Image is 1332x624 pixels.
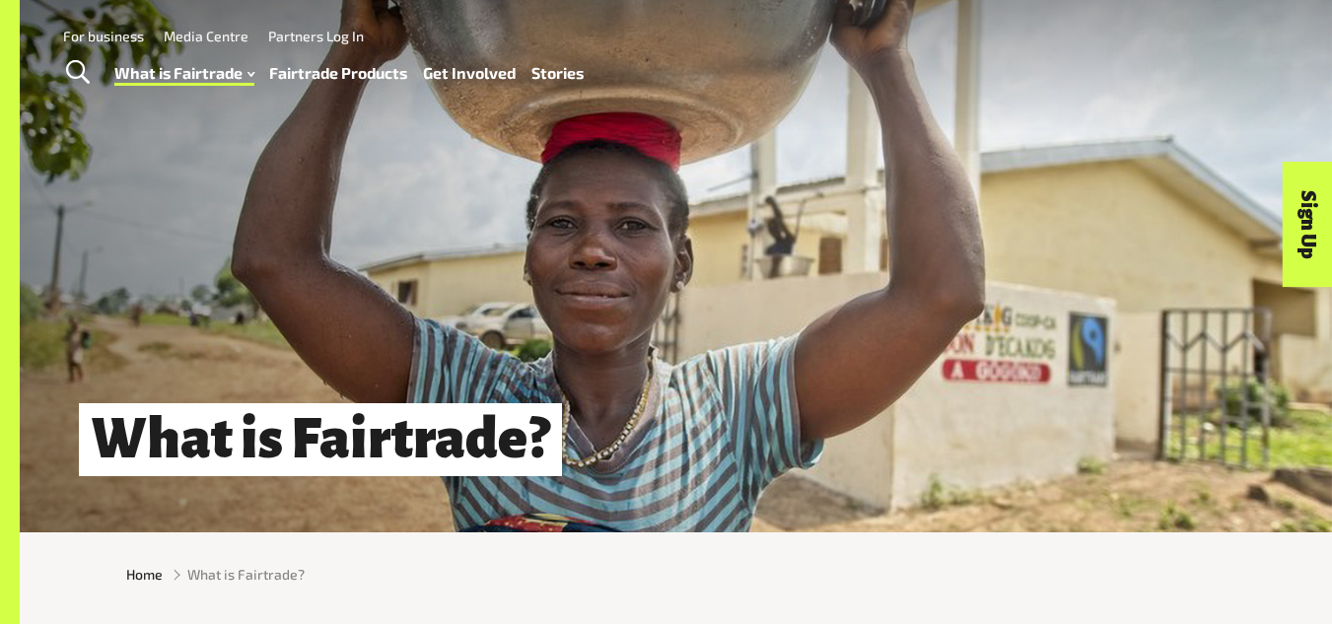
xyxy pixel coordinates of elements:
span: What is Fairtrade? [187,564,305,585]
a: For business [63,28,144,44]
a: Home [126,564,163,585]
h1: What is Fairtrade? [79,403,562,475]
a: Toggle Search [53,48,102,98]
img: Fairtrade Australia New Zealand logo [1201,25,1277,107]
a: Stories [531,59,584,88]
a: Partners Log In [268,28,364,44]
a: Fairtrade Products [269,59,407,88]
a: Get Involved [423,59,516,88]
a: What is Fairtrade [114,59,254,88]
a: Media Centre [164,28,248,44]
